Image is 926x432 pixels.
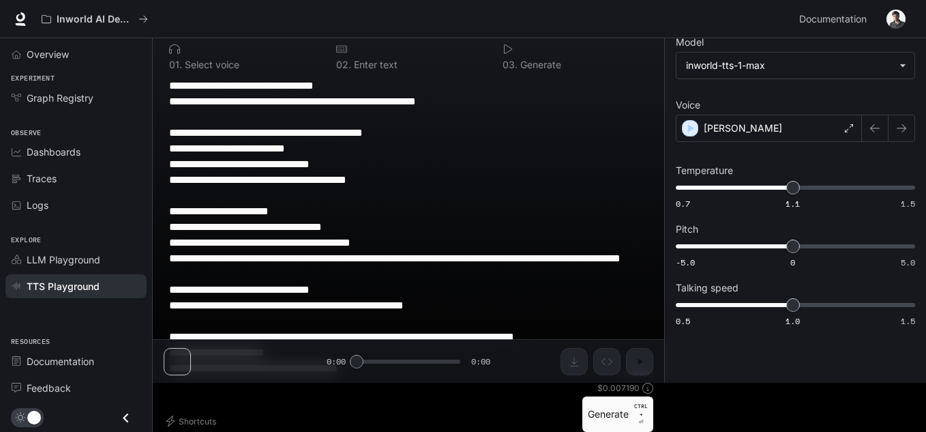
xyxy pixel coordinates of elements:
p: Talking speed [676,283,738,293]
a: Documentation [794,5,877,33]
button: GenerateCTRL +⏎ [582,397,653,432]
p: CTRL + [634,402,648,418]
span: TTS Playground [27,279,100,293]
span: 0.5 [676,315,690,327]
span: 5.0 [901,257,915,268]
span: Feedback [27,381,71,395]
div: inworld-tts-1-max [676,53,914,78]
p: Enter text [351,60,398,70]
span: 1.1 [786,198,800,210]
p: Temperature [676,166,733,175]
span: -5.0 [676,257,695,268]
span: Overview [27,47,69,61]
p: [PERSON_NAME] [704,121,782,135]
span: Dashboards [27,145,80,159]
span: 1.0 [786,315,800,327]
span: 1.5 [901,315,915,327]
span: Documentation [27,354,94,369]
span: 0.7 [676,198,690,210]
a: Traces [5,167,147,190]
span: Graph Registry [27,91,93,105]
p: Select voice [182,60,239,70]
p: Model [676,38,704,47]
span: Traces [27,171,57,186]
p: Inworld AI Demos [57,14,133,25]
a: Graph Registry [5,86,147,110]
a: Feedback [5,376,147,400]
img: User avatar [886,10,906,29]
a: Documentation [5,349,147,373]
span: 1.5 [901,198,915,210]
a: TTS Playground [5,274,147,298]
p: Generate [518,60,561,70]
p: Voice [676,100,700,110]
p: ⏎ [634,402,648,427]
a: Logs [5,193,147,217]
button: Shortcuts [164,410,222,432]
a: LLM Playground [5,248,147,272]
p: 0 1 . [169,60,182,70]
p: 0 3 . [503,60,518,70]
button: User avatar [882,5,910,33]
a: Dashboards [5,140,147,164]
p: Pitch [676,225,698,234]
span: LLM Playground [27,253,100,267]
span: 0 [790,257,795,268]
a: Overview [5,42,147,66]
p: 0 2 . [336,60,351,70]
button: All workspaces [35,5,154,33]
div: inworld-tts-1-max [686,59,893,72]
span: Documentation [799,11,867,28]
span: Logs [27,198,48,212]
